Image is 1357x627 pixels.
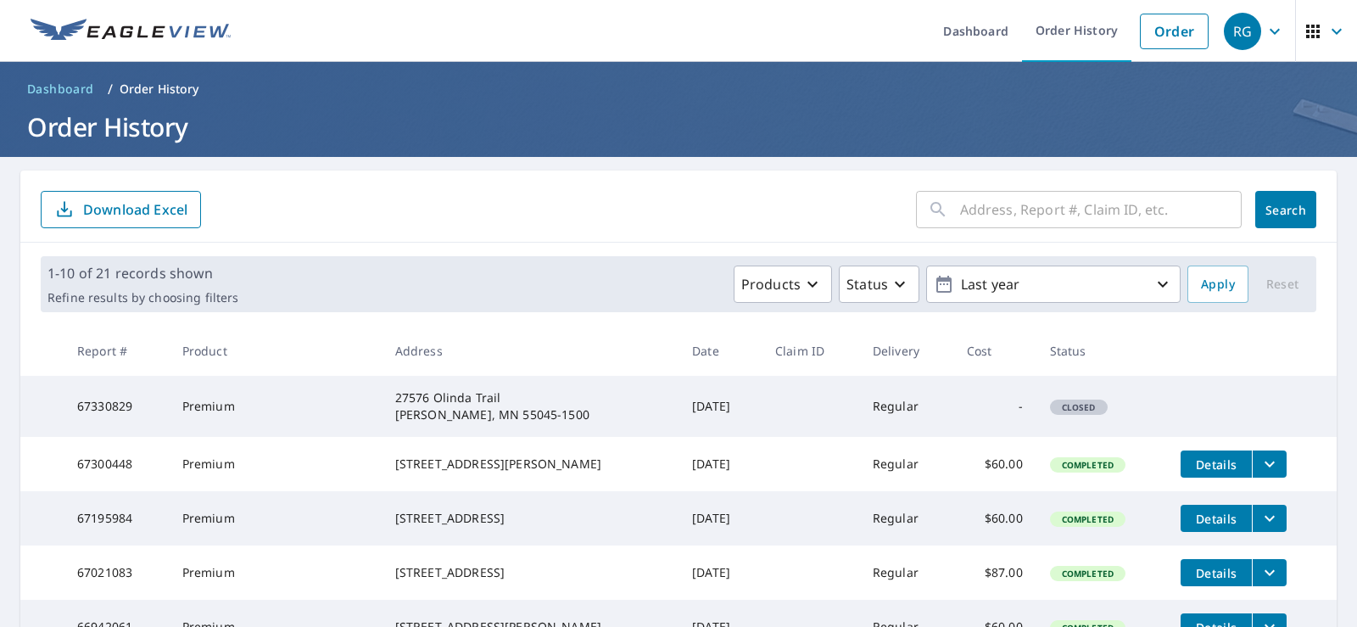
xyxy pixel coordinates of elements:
[1252,451,1287,478] button: filesDropdownBtn-67300448
[953,326,1036,376] th: Cost
[64,546,169,600] td: 67021083
[762,326,859,376] th: Claim ID
[169,376,382,437] td: Premium
[678,491,762,546] td: [DATE]
[1052,401,1106,413] span: Closed
[734,266,832,303] button: Products
[1187,266,1248,303] button: Apply
[47,290,238,305] p: Refine results by choosing filters
[1252,559,1287,586] button: filesDropdownBtn-67021083
[1181,559,1252,586] button: detailsBtn-67021083
[64,376,169,437] td: 67330829
[41,191,201,228] button: Download Excel
[169,546,382,600] td: Premium
[678,326,762,376] th: Date
[64,437,169,491] td: 67300448
[678,546,762,600] td: [DATE]
[395,564,665,581] div: [STREET_ADDRESS]
[395,456,665,473] div: [STREET_ADDRESS][PERSON_NAME]
[953,546,1036,600] td: $87.00
[1224,13,1261,50] div: RG
[169,491,382,546] td: Premium
[1252,505,1287,532] button: filesDropdownBtn-67195984
[120,81,199,98] p: Order History
[678,376,762,437] td: [DATE]
[678,437,762,491] td: [DATE]
[20,76,1337,103] nav: breadcrumb
[953,376,1036,437] td: -
[1255,191,1316,228] button: Search
[1191,456,1242,473] span: Details
[741,274,801,294] p: Products
[1036,326,1167,376] th: Status
[83,200,187,219] p: Download Excel
[20,76,101,103] a: Dashboard
[1052,568,1124,579] span: Completed
[839,266,919,303] button: Status
[1140,14,1209,49] a: Order
[859,546,953,600] td: Regular
[1181,451,1252,478] button: detailsBtn-67300448
[926,266,1181,303] button: Last year
[27,81,94,98] span: Dashboard
[953,491,1036,546] td: $60.00
[395,389,665,423] div: 27576 Olinda Trail [PERSON_NAME], MN 55045-1500
[31,19,231,44] img: EV Logo
[954,270,1153,300] p: Last year
[382,326,678,376] th: Address
[1191,511,1242,527] span: Details
[169,326,382,376] th: Product
[108,79,113,99] li: /
[1191,565,1242,581] span: Details
[169,437,382,491] td: Premium
[859,376,953,437] td: Regular
[1052,513,1124,525] span: Completed
[846,274,888,294] p: Status
[20,109,1337,144] h1: Order History
[1201,274,1235,295] span: Apply
[64,491,169,546] td: 67195984
[859,437,953,491] td: Regular
[1052,459,1124,471] span: Completed
[859,326,953,376] th: Delivery
[953,437,1036,491] td: $60.00
[1181,505,1252,532] button: detailsBtn-67195984
[395,510,665,527] div: [STREET_ADDRESS]
[47,263,238,283] p: 1-10 of 21 records shown
[64,326,169,376] th: Report #
[960,186,1242,233] input: Address, Report #, Claim ID, etc.
[859,491,953,546] td: Regular
[1269,202,1303,218] span: Search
